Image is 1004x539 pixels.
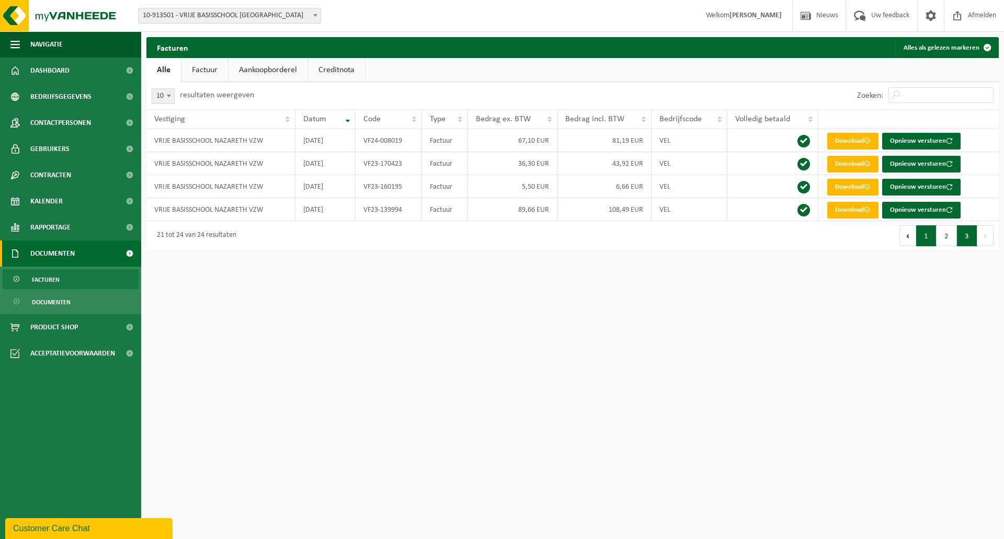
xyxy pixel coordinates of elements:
[895,37,998,58] button: Alles als gelezen markeren
[652,175,727,198] td: VEL
[882,133,961,150] button: Opnieuw versturen
[30,136,70,162] span: Gebruikers
[557,129,652,152] td: 81,19 EUR
[30,240,75,267] span: Documenten
[827,202,878,219] a: Download
[356,198,422,221] td: VF23-139994
[468,152,557,175] td: 36,30 EUR
[146,129,295,152] td: VRIJE BASISSCHOOL NAZARETH VZW
[30,84,92,110] span: Bedrijfsgegevens
[30,340,115,366] span: Acceptatievoorwaarden
[356,129,422,152] td: VF24-008019
[295,152,356,175] td: [DATE]
[30,162,71,188] span: Contracten
[146,152,295,175] td: VRIJE BASISSCHOOL NAZARETH VZW
[146,37,199,58] h2: Facturen
[557,152,652,175] td: 43,92 EUR
[138,8,321,24] span: 10-913501 - VRIJE BASISSCHOOL NAZARETH VZW - NAZARETH
[356,152,422,175] td: VF23-170423
[652,198,727,221] td: VEL
[363,115,381,123] span: Code
[154,115,185,123] span: Vestiging
[30,31,63,58] span: Navigatie
[146,58,181,82] a: Alle
[899,225,916,246] button: Previous
[146,175,295,198] td: VRIJE BASISSCHOOL NAZARETH VZW
[308,58,365,82] a: Creditnota
[152,88,175,104] span: 10
[295,175,356,198] td: [DATE]
[422,198,468,221] td: Factuur
[30,58,70,84] span: Dashboard
[957,225,977,246] button: 3
[181,58,228,82] a: Factuur
[735,115,790,123] span: Volledig betaald
[882,179,961,196] button: Opnieuw versturen
[32,270,60,290] span: Facturen
[827,156,878,173] a: Download
[729,12,782,19] strong: [PERSON_NAME]
[468,175,557,198] td: 5,50 EUR
[152,226,236,245] div: 21 tot 24 van 24 resultaten
[229,58,307,82] a: Aankoopborderel
[827,179,878,196] a: Download
[916,225,937,246] button: 1
[827,133,878,150] a: Download
[295,198,356,221] td: [DATE]
[32,292,71,312] span: Documenten
[468,198,557,221] td: 89,66 EUR
[937,225,957,246] button: 2
[557,175,652,198] td: 6,66 EUR
[180,91,254,99] label: resultaten weergeven
[422,175,468,198] td: Factuur
[356,175,422,198] td: VF23-160195
[422,152,468,175] td: Factuur
[652,129,727,152] td: VEL
[30,314,78,340] span: Product Shop
[30,110,91,136] span: Contactpersonen
[422,129,468,152] td: Factuur
[303,115,326,123] span: Datum
[468,129,557,152] td: 67,10 EUR
[557,198,652,221] td: 108,49 EUR
[565,115,624,123] span: Bedrag incl. BTW
[30,188,63,214] span: Kalender
[3,269,139,289] a: Facturen
[30,214,71,240] span: Rapportage
[652,152,727,175] td: VEL
[146,198,295,221] td: VRIJE BASISSCHOOL NAZARETH VZW
[659,115,702,123] span: Bedrijfscode
[476,115,531,123] span: Bedrag ex. BTW
[5,516,175,539] iframe: chat widget
[882,202,961,219] button: Opnieuw versturen
[977,225,994,246] button: Next
[139,8,321,23] span: 10-913501 - VRIJE BASISSCHOOL NAZARETH VZW - NAZARETH
[857,91,883,100] label: Zoeken:
[430,115,446,123] span: Type
[152,89,174,104] span: 10
[882,156,961,173] button: Opnieuw versturen
[3,292,139,312] a: Documenten
[295,129,356,152] td: [DATE]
